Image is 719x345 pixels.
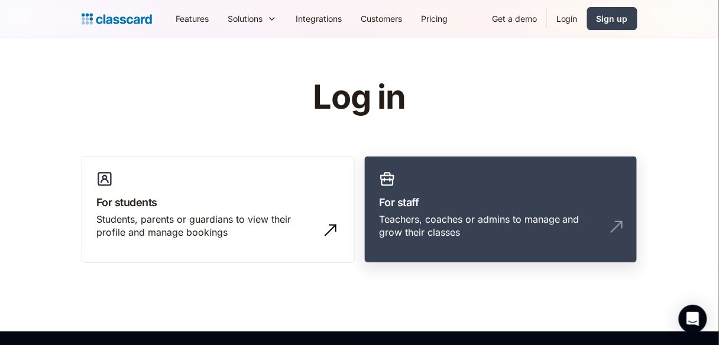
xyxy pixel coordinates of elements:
a: home [82,11,152,27]
a: Customers [351,5,412,32]
a: Pricing [412,5,457,32]
a: For staffTeachers, coaches or admins to manage and grow their classes [364,156,637,263]
a: For studentsStudents, parents or guardians to view their profile and manage bookings [82,156,355,263]
h1: Log in [172,79,548,116]
div: Open Intercom Messenger [679,305,707,333]
a: Sign up [587,7,637,30]
a: Get a demo [482,5,546,32]
h3: For staff [379,194,623,210]
div: Teachers, coaches or admins to manage and grow their classes [379,213,599,239]
a: Integrations [286,5,351,32]
div: Sign up [597,12,628,25]
h3: For students [96,194,340,210]
div: Solutions [228,12,263,25]
div: Solutions [218,5,286,32]
div: Students, parents or guardians to view their profile and manage bookings [96,213,316,239]
a: Login [547,5,587,32]
a: Features [166,5,218,32]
